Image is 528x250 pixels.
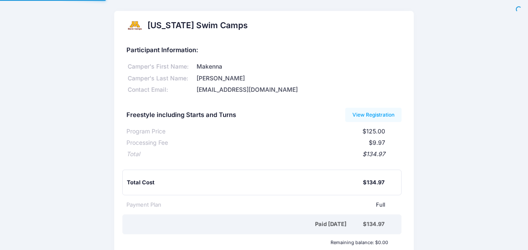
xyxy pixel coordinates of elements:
[126,47,402,54] h5: Participant Information:
[128,220,363,229] div: Paid [DATE]
[363,128,385,135] span: $125.00
[126,74,195,83] div: Camper's Last Name:
[126,112,236,119] h5: Freestyle including Starts and Turns
[126,62,195,71] div: Camper's First Name:
[161,201,385,209] div: Full
[147,21,248,30] h2: [US_STATE] Swim Camps
[122,240,392,245] div: Remaining balance: $0.00
[363,178,385,187] div: $134.97
[126,127,165,136] div: Program Price
[126,138,168,147] div: Processing Fee
[168,138,385,147] div: $9.97
[345,108,402,122] a: View Registration
[195,74,402,83] div: [PERSON_NAME]
[195,62,402,71] div: Makenna
[126,201,161,209] div: Payment Plan
[140,150,385,159] div: $134.97
[363,220,385,229] div: $134.97
[127,178,363,187] div: Total Cost
[126,150,140,159] div: Total
[195,85,402,94] div: [EMAIL_ADDRESS][DOMAIN_NAME]
[126,85,195,94] div: Contact Email:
